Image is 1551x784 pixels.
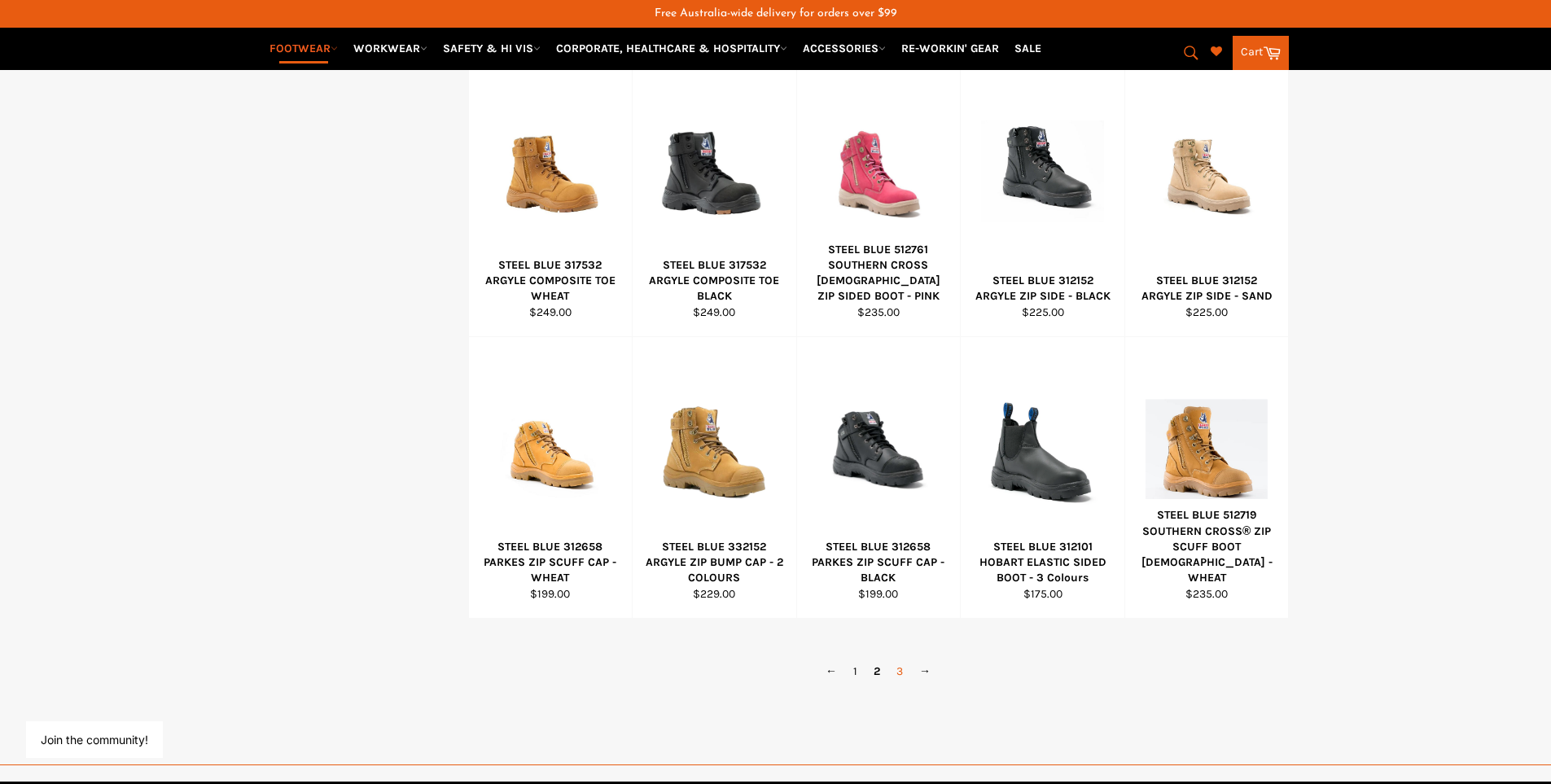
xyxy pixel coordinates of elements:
[436,34,547,63] a: SAFETY & HI VIS
[971,273,1115,304] div: STEEL BLUE 312152 ARGYLE ZIP SIDE - BLACK
[41,733,148,747] button: Join the community!
[1135,273,1278,304] div: STEEL BLUE 312152 ARGYLE ZIP SIDE - SAND
[263,34,344,63] a: FOOTWEAR
[1124,55,1289,337] a: STEEL BLUE 312152 ARGYLE ZIP SIDE - SANDSTEEL BLUE 312152 ARGYLE ZIP SIDE - SAND$225.00
[655,7,897,20] span: Free Australia-wide delivery for orders over $99
[796,337,961,619] a: STEEL BLUE 312658 PARKES ZIP SCUFF CAP - BLACKSTEEL BLUE 312658 PARKES ZIP SCUFF CAP - BLACK$199.00
[888,659,911,683] a: 3
[643,539,786,586] div: STEEL BLUE 332152 ARGYLE ZIP BUMP CAP - 2 COLOURS
[347,34,434,63] a: WORKWEAR
[468,55,633,337] a: STEEL BLUE 317532 ARGYLE COMPOSITE TOE WHEATSTEEL BLUE 317532 ARGYLE COMPOSITE TOE WHEAT$249.00
[865,659,888,683] span: 2
[971,539,1115,586] div: STEEL BLUE 312101 HOBART ELASTIC SIDED BOOT - 3 Colours
[479,257,622,304] div: STEEL BLUE 317532 ARGYLE COMPOSITE TOE WHEAT
[796,34,892,63] a: ACCESSORIES
[845,659,865,683] a: 1
[807,242,950,304] div: STEEL BLUE 512761 SOUTHERN CROSS [DEMOGRAPHIC_DATA] ZIP SIDED BOOT - PINK
[632,337,796,619] a: STEEL BLUE 332152 ARGYLE ZIP BUMP CAP - 2 COLOURSSTEEL BLUE 332152 ARGYLE ZIP BUMP CAP - 2 COLOUR...
[895,34,1006,63] a: RE-WORKIN' GEAR
[1008,34,1048,63] a: SALE
[1135,507,1278,585] div: STEEL BLUE 512719 SOUTHERN CROSS® ZIP SCUFF BOOT [DEMOGRAPHIC_DATA] - WHEAT
[960,337,1124,619] a: STEEL BLUE 312101 HOBART ELASTIC SIDED BOOT - 3 ColoursSTEEL BLUE 312101 HOBART ELASTIC SIDED BOO...
[643,257,786,304] div: STEEL BLUE 317532 ARGYLE COMPOSITE TOE BLACK
[550,34,794,63] a: CORPORATE, HEALTHCARE & HOSPITALITY
[807,539,950,586] div: STEEL BLUE 312658 PARKES ZIP SCUFF CAP - BLACK
[911,659,939,683] a: →
[796,55,961,337] a: STEEL BLUE 512761 SOUTHERN CROSS LADIES ZIP SIDED BOOT - PINKSTEEL BLUE 512761 SOUTHERN CROSS [DE...
[632,55,796,337] a: STEEL BLUE 317532 ARGYLE COMPOSITE TOE BLACKSTEEL BLUE 317532 ARGYLE COMPOSITE TOE BLACK$249.00
[468,337,633,619] a: STEEL BLUE 312658 PARKES ZIP SCUFF CAP - WHEATSTEEL BLUE 312658 PARKES ZIP SCUFF CAP - WHEAT$199.00
[960,55,1124,337] a: STEEL BLUE 312152 ARGYLE ZIP SIDE - BLACKSTEEL BLUE 312152 ARGYLE ZIP SIDE - BLACK$225.00
[1233,36,1289,70] a: Cart
[1124,337,1289,619] a: STEEL BLUE 512719 SOUTHERN CROSS® ZIP SCUFF BOOT LADIES - WHEATSTEEL BLUE 512719 SOUTHERN CROSS® ...
[479,539,622,586] div: STEEL BLUE 312658 PARKES ZIP SCUFF CAP - WHEAT
[817,659,845,683] a: ←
